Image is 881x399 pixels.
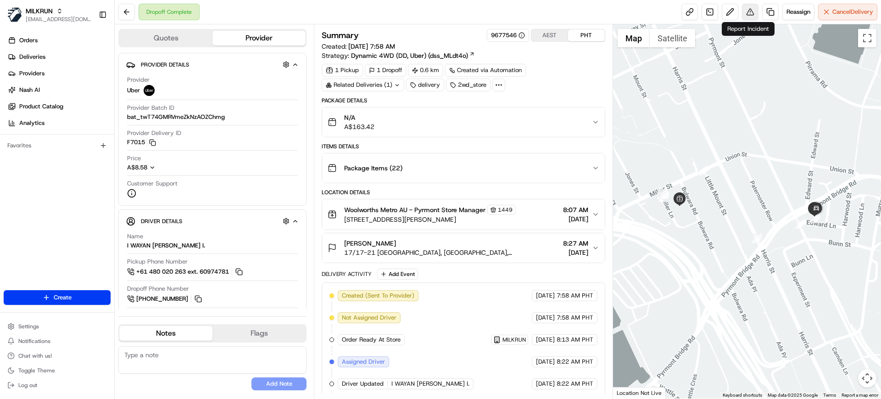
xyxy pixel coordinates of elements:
[531,29,568,41] button: AEST
[557,358,593,366] span: 8:22 AM PHT
[659,192,669,202] div: 8
[127,242,205,250] div: I WAYAN [PERSON_NAME] I.
[18,337,50,345] span: Notifications
[536,292,555,300] span: [DATE]
[536,380,555,388] span: [DATE]
[391,380,469,388] span: I WAYAN [PERSON_NAME] I.
[127,163,147,171] span: A$8.58
[4,320,111,333] button: Settings
[557,380,593,388] span: 8:22 AM PHT
[126,57,299,72] button: Provider Details
[127,163,208,172] button: A$8.58
[536,314,555,322] span: [DATE]
[4,116,114,130] a: Analytics
[4,4,95,26] button: MILKRUNMILKRUN[EMAIL_ADDRESS][DOMAIN_NAME]
[18,352,52,360] span: Chat with us!
[212,326,306,341] button: Flags
[344,113,374,122] span: N/A
[212,31,306,45] button: Provider
[344,205,485,214] span: Woolworths Metro AU - Pyrmont Store Manager
[26,16,91,23] span: [EMAIL_ADDRESS][DOMAIN_NAME]
[351,51,468,60] span: Dynamic 4WD (DD, Uber) (dss_MLdt4o)
[752,233,762,243] div: 9
[322,153,604,183] button: Package Items (22)
[127,294,203,304] a: [PHONE_NUMBER]
[127,267,244,277] button: +61 480 020 263 ext. 60974781
[322,199,604,230] button: Woolworths Metro AU - Pyrmont Store Manager1449[STREET_ADDRESS][PERSON_NAME]8:07 AM[DATE]
[4,33,114,48] a: Orders
[618,29,650,47] button: Show street map
[4,349,111,362] button: Chat with us!
[342,292,414,300] span: Created (Sent To Provider)
[136,295,188,303] span: [PHONE_NUMBER]
[322,79,404,91] div: Related Deliveries (1)
[4,83,114,97] a: Nash AI
[832,8,873,16] span: Cancel Delivery
[351,51,475,60] a: Dynamic 4WD (DD, Uber) (dss_MLdt4o)
[491,31,525,39] button: 9677546
[722,22,775,36] div: Report Incident
[563,205,588,214] span: 8:07 AM
[563,214,588,224] span: [DATE]
[342,358,385,366] span: Assigned Driver
[408,64,443,77] div: 0.6 km
[536,358,555,366] span: [DATE]
[658,189,668,199] div: 7
[406,79,444,91] div: delivery
[119,31,212,45] button: Quotes
[141,61,189,68] span: Provider Details
[659,191,669,202] div: 5
[557,314,593,322] span: 7:58 AM PHT
[697,165,708,175] div: 4
[127,113,225,121] span: bat_twT74GMRVmeZkNzAOZChmg
[322,270,372,278] div: Delivery Activity
[4,335,111,348] button: Notifications
[127,138,156,146] button: F7015
[342,314,396,322] span: Not Assigned Driver
[127,180,178,188] span: Customer Support
[4,364,111,377] button: Toggle Theme
[377,269,418,280] button: Add Event
[4,290,111,305] button: Create
[723,392,762,399] button: Keyboard shortcuts
[127,76,150,84] span: Provider
[19,53,45,61] span: Deliveries
[563,248,588,257] span: [DATE]
[810,213,820,223] div: 11
[322,233,604,263] button: [PERSON_NAME]17/17-21 [GEOGRAPHIC_DATA], [GEOGRAPHIC_DATA], [GEOGRAPHIC_DATA] 2009, [GEOGRAPHIC_D...
[19,119,45,127] span: Analytics
[127,285,189,293] span: Dropoff Phone Number
[144,85,155,96] img: uber-new-logo.jpeg
[18,367,55,374] span: Toggle Theme
[344,122,374,131] span: A$163.42
[18,382,37,389] span: Log out
[446,79,491,91] div: 2wd_store
[557,292,593,300] span: 7:58 AM PHT
[26,6,53,16] button: MILKRUN
[557,336,593,344] span: 8:13 AM PHT
[613,387,666,399] div: Location Not Live
[344,239,396,248] span: [PERSON_NAME]
[322,51,475,60] div: Strategy:
[322,64,363,77] div: 1 Pickup
[19,86,40,94] span: Nash AI
[4,50,114,64] a: Deliveries
[502,336,526,343] span: MILKRUN
[4,99,114,114] a: Product Catalog
[842,393,878,398] a: Report a map error
[795,219,805,229] div: 10
[650,29,695,47] button: Show satellite imagery
[445,64,526,77] a: Created via Automation
[127,129,181,137] span: Provider Delivery ID
[768,393,818,398] span: Map data ©2025 Google
[127,232,143,241] span: Name
[322,42,395,51] span: Created:
[365,64,406,77] div: 1 Dropoff
[344,215,516,224] span: [STREET_ADDRESS][PERSON_NAME]
[568,29,605,41] button: PHT
[615,387,646,399] a: Open this area in Google Maps (opens a new window)
[615,387,646,399] img: Google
